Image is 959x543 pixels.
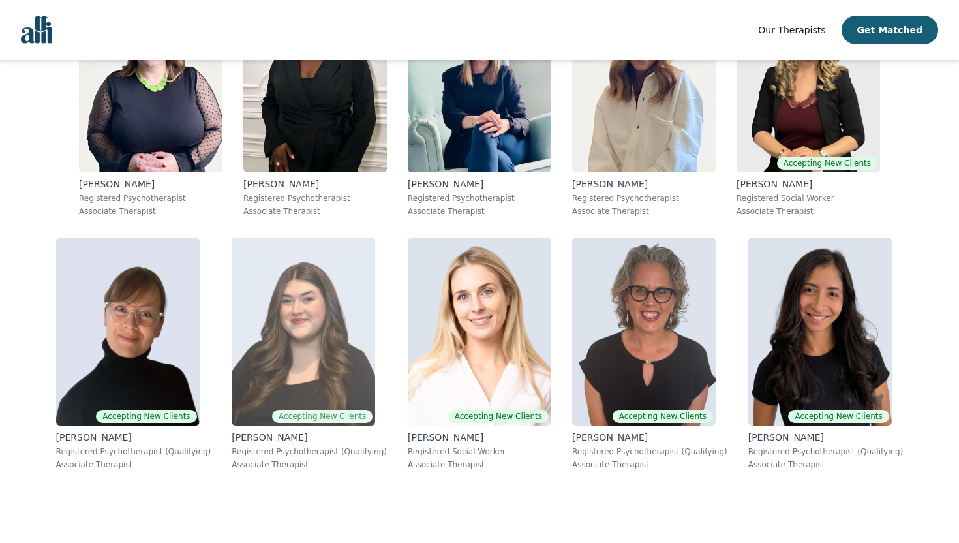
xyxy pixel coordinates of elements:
a: Olivia_SnowAccepting New Clients[PERSON_NAME]Registered Psychotherapist (Qualifying)Associate The... [221,227,397,480]
a: Angela_EarlAccepting New Clients[PERSON_NAME]Registered Psychotherapist (Qualifying)Associate The... [46,227,222,480]
p: [PERSON_NAME] [56,431,211,444]
p: [PERSON_NAME] [232,431,387,444]
img: Natalia_Sarmiento [748,238,892,426]
span: Our Therapists [758,25,825,35]
button: Get Matched [842,16,938,44]
a: Our Therapists [758,22,825,38]
p: [PERSON_NAME] [408,431,551,444]
p: Associate Therapist [56,459,211,470]
span: Accepting New Clients [777,157,877,170]
p: Associate Therapist [408,459,551,470]
p: [PERSON_NAME] [572,178,716,191]
p: Registered Psychotherapist [408,193,551,204]
span: Accepting New Clients [788,410,889,423]
p: Registered Psychotherapist [79,193,222,204]
p: Associate Therapist [572,206,716,217]
p: Associate Therapist [572,459,727,470]
p: Registered Psychotherapist (Qualifying) [232,446,387,457]
p: Registered Psychotherapist (Qualifying) [56,446,211,457]
p: Associate Therapist [79,206,222,217]
p: Associate Therapist [748,459,904,470]
p: Registered Psychotherapist (Qualifying) [748,446,904,457]
p: Associate Therapist [408,206,551,217]
img: Danielle_Djelic [408,238,551,426]
img: Olivia_Snow [232,238,375,426]
a: Susan_AlbaumAccepting New Clients[PERSON_NAME]Registered Psychotherapist (Qualifying)Associate Th... [562,227,738,480]
img: Susan_Albaum [572,238,716,426]
span: Accepting New Clients [613,410,713,423]
a: Natalia_SarmientoAccepting New Clients[PERSON_NAME]Registered Psychotherapist (Qualifying)Associa... [738,227,914,480]
p: Registered Social Worker [737,193,880,204]
img: Angela_Earl [56,238,200,426]
p: Associate Therapist [737,206,880,217]
img: alli logo [21,16,52,44]
span: Accepting New Clients [272,410,373,423]
span: Accepting New Clients [448,410,549,423]
p: Registered Psychotherapist (Qualifying) [572,446,727,457]
p: [PERSON_NAME] [572,431,727,444]
p: [PERSON_NAME] [408,178,551,191]
p: Registered Psychotherapist [243,193,387,204]
p: Registered Social Worker [408,446,551,457]
p: [PERSON_NAME] [737,178,880,191]
p: [PERSON_NAME] [243,178,387,191]
span: Accepting New Clients [96,410,196,423]
a: Danielle_DjelicAccepting New Clients[PERSON_NAME]Registered Social WorkerAssociate Therapist [397,227,562,480]
p: [PERSON_NAME] [748,431,904,444]
p: [PERSON_NAME] [79,178,222,191]
p: Associate Therapist [243,206,387,217]
p: Registered Psychotherapist [572,193,716,204]
p: Associate Therapist [232,459,387,470]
